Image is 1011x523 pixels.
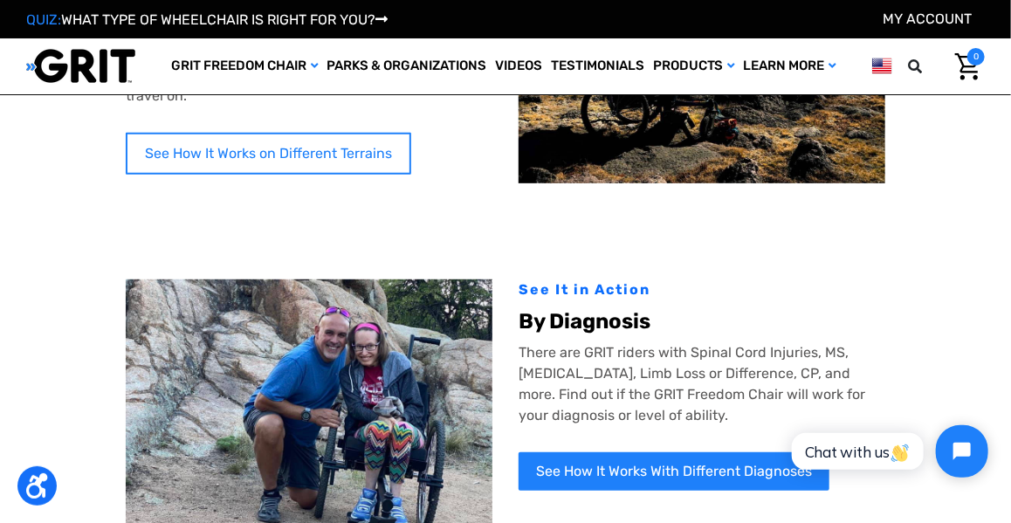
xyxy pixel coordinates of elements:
a: Videos [491,38,547,94]
img: us.png [872,55,892,77]
img: GRIT All-Terrain Wheelchair and Mobility Equipment [26,48,135,84]
p: There are GRIT riders with Spinal Cord Injuries, MS, [MEDICAL_DATA], Limb Loss or Difference, CP,... [519,342,885,426]
img: Cart [955,53,980,80]
a: QUIZ:WHAT TYPE OF WHEELCHAIR IS RIGHT FOR YOU? [26,11,388,28]
a: See How It Works on Different Terrains [126,133,411,175]
a: Products [649,38,739,94]
input: Search [933,48,942,85]
a: Testimonials [547,38,649,94]
a: Cart with 0 items [942,48,985,85]
a: GRIT Freedom Chair [167,38,322,94]
iframe: Tidio Chat [773,410,1003,492]
span: QUIZ: [26,11,61,28]
span: 0 [967,48,985,65]
div: See It in Action [519,279,885,300]
a: See How It Works With Different Diagnoses [519,452,829,491]
a: Parks & Organizations [322,38,491,94]
a: Account [883,10,972,27]
b: By Diagnosis [519,309,650,334]
a: Learn More [739,38,841,94]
